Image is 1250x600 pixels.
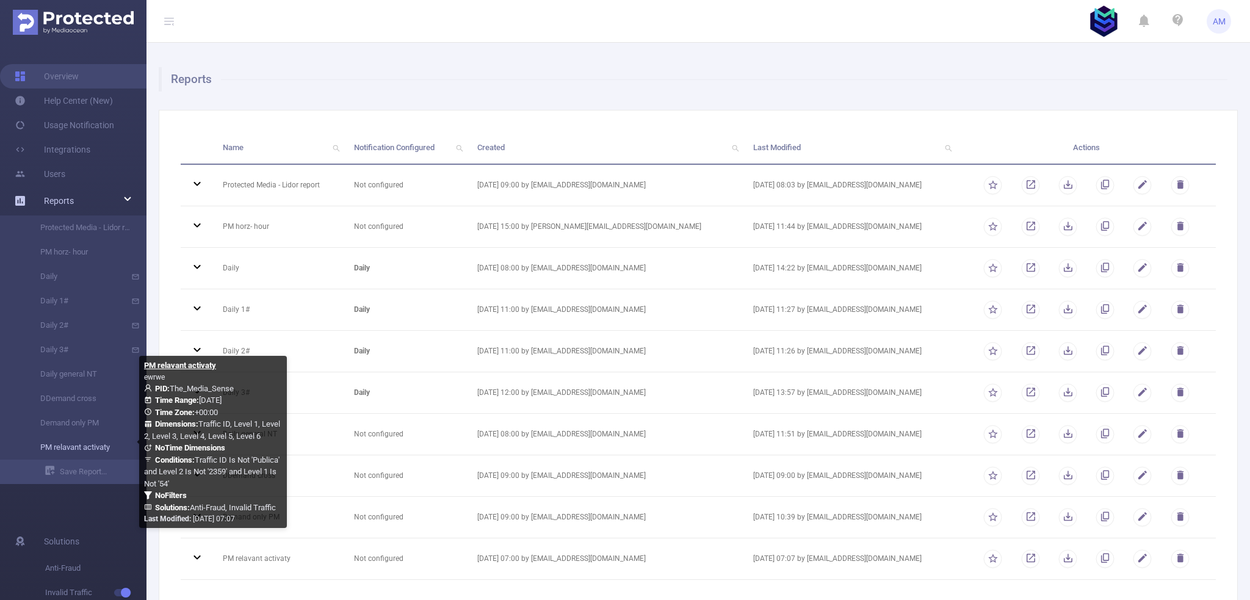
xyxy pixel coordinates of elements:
[24,386,132,411] a: DDemand cross
[328,132,345,164] i: icon: search
[24,313,132,338] a: Daily 2#
[468,414,744,455] td: [DATE] 08:00 by [EMAIL_ADDRESS][DOMAIN_NAME]
[155,455,195,464] b: Conditions :
[1073,143,1100,152] span: Actions
[155,396,199,405] b: Time Range:
[15,89,113,113] a: Help Center (New)
[15,162,65,186] a: Users
[744,165,957,206] td: [DATE] 08:03 by [EMAIL_ADDRESS][DOMAIN_NAME]
[155,503,190,512] b: Solutions :
[24,411,132,435] a: Demand only PM
[744,414,957,455] td: [DATE] 11:51 by [EMAIL_ADDRESS][DOMAIN_NAME]
[155,503,276,512] span: Anti-Fraud, Invalid Traffic
[354,347,370,355] b: daily
[477,143,505,152] span: Created
[144,419,280,441] span: Traffic ID, Level 1, Level 2, Level 3, Level 4, Level 5, Level 6
[345,414,468,455] td: Not configured
[744,497,957,538] td: [DATE] 10:39 by [EMAIL_ADDRESS][DOMAIN_NAME]
[144,455,280,488] span: Traffic ID Is Not 'Publica' and Level 2 Is Not '2359' and Level 1 Is Not '54'
[345,165,468,206] td: Not configured
[144,373,165,381] span: ewrwe
[744,289,957,331] td: [DATE] 11:27 by [EMAIL_ADDRESS][DOMAIN_NAME]
[468,248,744,289] td: [DATE] 08:00 by [EMAIL_ADDRESS][DOMAIN_NAME]
[214,165,345,206] td: Protected Media - Lidor report
[468,455,744,497] td: [DATE] 09:00 by [EMAIL_ADDRESS][DOMAIN_NAME]
[44,529,79,554] span: Solutions
[345,455,468,497] td: Not configured
[468,289,744,331] td: [DATE] 11:00 by [EMAIL_ADDRESS][DOMAIN_NAME]
[214,331,345,372] td: Daily 2#
[45,460,146,484] a: Save Report...
[45,556,146,580] span: Anti-Fraud
[155,408,195,417] b: Time Zone:
[354,143,435,152] span: Notification Configured
[24,362,132,386] a: Daily general NT
[354,388,370,397] b: daily
[214,289,345,331] td: Daily 1#
[345,538,468,580] td: Not configured
[451,132,468,164] i: icon: search
[354,305,370,314] b: daily
[144,384,155,392] i: icon: user
[24,264,132,289] a: Daily
[744,538,957,580] td: [DATE] 07:07 by [EMAIL_ADDRESS][DOMAIN_NAME]
[24,435,132,460] a: PM relavant activaty
[159,67,1227,92] h1: Reports
[15,113,114,137] a: Usage Notification
[345,497,468,538] td: Not configured
[753,143,801,152] span: Last Modified
[24,289,132,313] a: Daily 1#
[940,132,957,164] i: icon: search
[1213,9,1226,34] span: AM
[468,497,744,538] td: [DATE] 09:00 by [EMAIL_ADDRESS][DOMAIN_NAME]
[155,491,187,500] b: No Filters
[214,206,345,248] td: PM horz- hour
[354,264,370,272] b: daily
[345,206,468,248] td: Not configured
[744,455,957,497] td: [DATE] 09:00 by [EMAIL_ADDRESS][DOMAIN_NAME]
[727,132,744,164] i: icon: search
[24,338,132,362] a: Daily 3#
[144,515,191,523] b: Last Modified:
[744,248,957,289] td: [DATE] 14:22 by [EMAIL_ADDRESS][DOMAIN_NAME]
[144,515,235,523] span: [DATE] 07:07
[15,137,90,162] a: Integrations
[214,248,345,289] td: Daily
[468,331,744,372] td: [DATE] 11:00 by [EMAIL_ADDRESS][DOMAIN_NAME]
[13,10,134,35] img: Protected Media
[744,206,957,248] td: [DATE] 11:44 by [EMAIL_ADDRESS][DOMAIN_NAME]
[24,215,132,240] a: Protected Media - Lidor report
[468,372,744,414] td: [DATE] 12:00 by [EMAIL_ADDRESS][DOMAIN_NAME]
[155,419,198,428] b: Dimensions :
[468,165,744,206] td: [DATE] 09:00 by [EMAIL_ADDRESS][DOMAIN_NAME]
[744,372,957,414] td: [DATE] 13:57 by [EMAIL_ADDRESS][DOMAIN_NAME]
[744,331,957,372] td: [DATE] 11:26 by [EMAIL_ADDRESS][DOMAIN_NAME]
[24,240,132,264] a: PM horz- hour
[144,361,216,370] b: PM relavant activaty
[44,189,74,213] a: Reports
[44,196,74,206] span: Reports
[223,143,244,152] span: Name
[15,64,79,89] a: Overview
[468,206,744,248] td: [DATE] 15:00 by [PERSON_NAME][EMAIL_ADDRESS][DOMAIN_NAME]
[214,538,345,580] td: PM relavant activaty
[144,384,280,512] span: The_Media_Sense [DATE] +00:00
[468,538,744,580] td: [DATE] 07:00 by [EMAIL_ADDRESS][DOMAIN_NAME]
[155,384,170,393] b: PID:
[155,443,225,452] b: No Time Dimensions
